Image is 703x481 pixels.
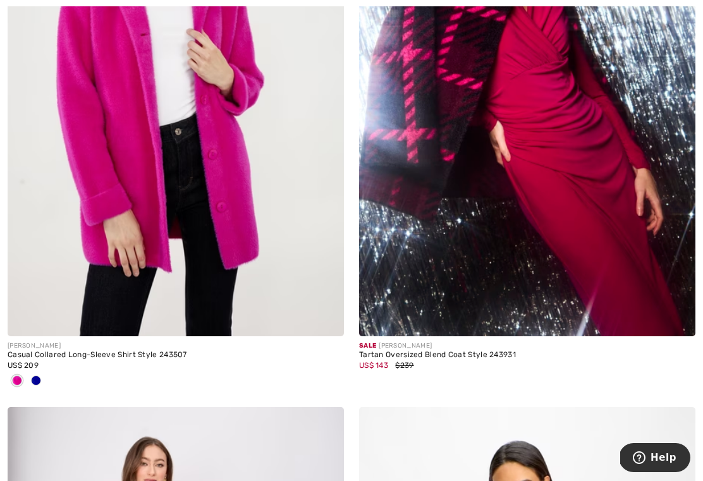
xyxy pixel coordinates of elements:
[27,371,46,392] div: Royal
[8,371,27,392] div: Fuchsia
[8,361,39,370] span: US$ 209
[359,361,388,370] span: US$ 143
[8,351,344,360] div: Casual Collared Long-Sleeve Shirt Style 243507
[8,341,344,351] div: [PERSON_NAME]
[359,351,695,360] div: Tartan Oversized Blend Coat Style 243931
[359,341,695,351] div: [PERSON_NAME]
[620,443,690,475] iframe: Opens a widget where you can find more information
[395,361,413,370] span: $239
[359,342,376,350] span: Sale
